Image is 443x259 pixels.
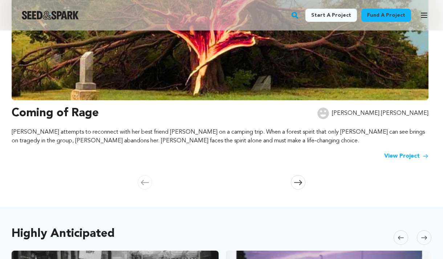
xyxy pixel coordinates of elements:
[317,108,329,119] img: user.png
[12,229,115,239] h2: Highly Anticipated
[332,109,428,118] p: [PERSON_NAME] [PERSON_NAME]
[12,128,428,145] p: [PERSON_NAME] attempts to reconnect with her best friend [PERSON_NAME] on a camping trip. When a ...
[22,11,79,20] a: Seed&Spark Homepage
[361,9,411,22] a: Fund a project
[22,11,79,20] img: Seed&Spark Logo Dark Mode
[12,105,99,122] h3: Coming of Rage
[384,152,428,161] a: View Project
[305,9,357,22] a: Start a project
